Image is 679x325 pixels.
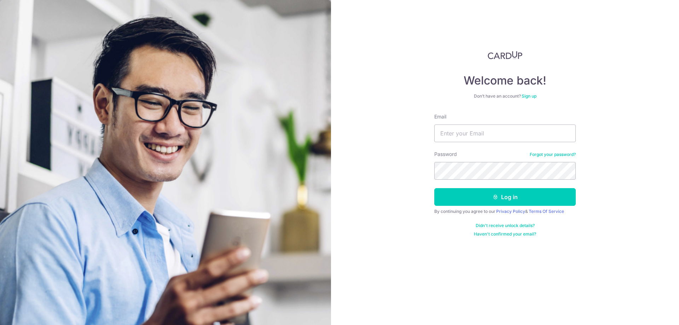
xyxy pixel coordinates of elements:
a: Didn't receive unlock details? [476,223,535,228]
label: Email [434,113,446,120]
div: By continuing you agree to our & [434,209,576,214]
button: Log in [434,188,576,206]
a: Terms Of Service [529,209,564,214]
a: Haven't confirmed your email? [474,231,536,237]
img: CardUp Logo [488,51,522,59]
a: Forgot your password? [530,152,576,157]
h4: Welcome back! [434,74,576,88]
a: Privacy Policy [496,209,525,214]
label: Password [434,151,457,158]
input: Enter your Email [434,124,576,142]
a: Sign up [522,93,536,99]
div: Don’t have an account? [434,93,576,99]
